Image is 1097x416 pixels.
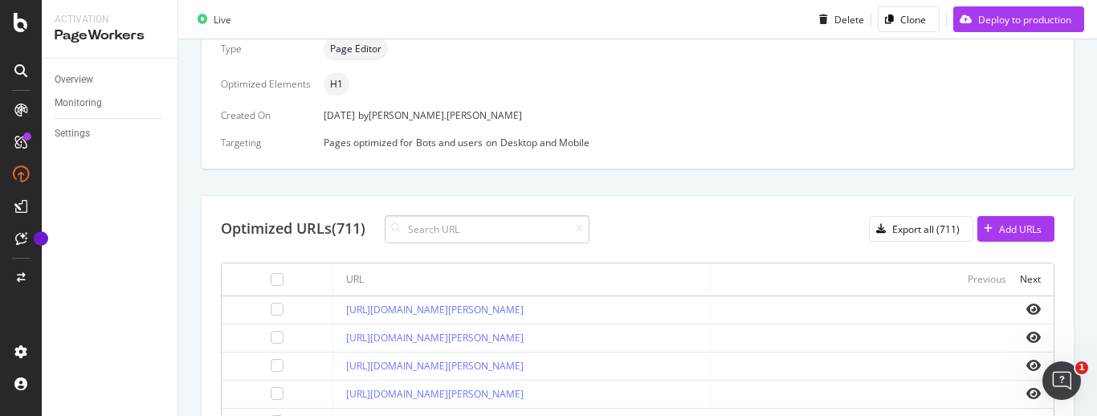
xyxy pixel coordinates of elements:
[878,6,940,32] button: Clone
[324,38,388,60] div: neutral label
[324,108,1054,122] div: [DATE]
[346,359,524,373] a: [URL][DOMAIN_NAME][PERSON_NAME]
[1020,270,1041,289] button: Next
[358,108,522,122] div: by [PERSON_NAME].[PERSON_NAME]
[978,12,1071,26] div: Deploy to production
[500,136,589,149] div: Desktop and Mobile
[55,95,102,112] div: Monitoring
[1026,331,1041,344] i: eye
[346,387,524,401] a: [URL][DOMAIN_NAME][PERSON_NAME]
[221,218,365,239] div: Optimized URLs (711)
[55,71,166,88] a: Overview
[330,80,343,89] span: H1
[416,136,483,149] div: Bots and users
[999,222,1042,236] div: Add URLs
[324,136,1054,149] div: Pages optimized for on
[55,125,90,142] div: Settings
[385,215,589,243] input: Search URL
[1026,303,1041,316] i: eye
[968,272,1006,286] div: Previous
[221,136,311,149] div: Targeting
[1075,361,1088,374] span: 1
[346,331,524,345] a: [URL][DOMAIN_NAME][PERSON_NAME]
[1026,359,1041,372] i: eye
[324,73,349,96] div: neutral label
[1020,272,1041,286] div: Next
[1042,361,1081,400] iframe: Intercom live chat
[977,216,1054,242] button: Add URLs
[953,6,1084,32] button: Deploy to production
[346,272,364,287] div: URL
[214,12,231,26] div: Live
[221,77,311,91] div: Optimized Elements
[221,108,311,122] div: Created On
[813,6,864,32] button: Delete
[892,222,960,236] div: Export all (711)
[968,270,1006,289] button: Previous
[834,12,864,26] div: Delete
[55,95,166,112] a: Monitoring
[55,27,165,45] div: PageWorkers
[221,42,311,55] div: Type
[900,12,926,26] div: Clone
[330,44,381,54] span: Page Editor
[346,303,524,316] a: [URL][DOMAIN_NAME][PERSON_NAME]
[55,71,93,88] div: Overview
[55,125,166,142] a: Settings
[34,231,48,246] div: Tooltip anchor
[869,216,973,242] button: Export all (711)
[1026,387,1041,400] i: eye
[55,13,165,27] div: Activation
